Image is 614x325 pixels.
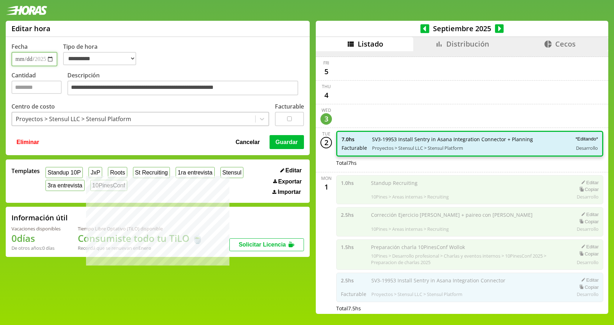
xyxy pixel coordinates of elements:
div: 1 [320,181,332,193]
label: Centro de costo [11,102,55,110]
div: Tue [322,131,330,137]
span: Importar [278,189,301,195]
div: De otros años: 0 días [11,245,61,251]
img: logotipo [6,6,47,15]
button: Roots [108,167,127,178]
div: 4 [320,90,332,101]
button: 10PinesConf [90,180,127,191]
span: Cecos [555,39,576,49]
div: Wed [322,107,331,113]
textarea: Descripción [67,81,298,96]
button: Cancelar [233,135,262,149]
div: Fri [323,60,329,66]
div: Vacaciones disponibles [11,225,61,232]
label: Facturable [275,102,304,110]
button: St Recruiting [133,167,170,178]
button: Solicitar Licencia [229,238,304,251]
h1: 0 días [11,232,61,245]
button: 3ra entrevista [46,180,85,191]
div: Tiempo Libre Optativo (TiLO) disponible [78,225,203,232]
h2: Información útil [11,213,68,223]
div: Mon [321,175,332,181]
button: JxP [89,167,102,178]
button: Exportar [271,178,304,185]
span: Distribución [446,39,489,49]
span: Solicitar Licencia [239,242,286,248]
label: Cantidad [11,71,67,97]
select: Tipo de hora [63,52,136,65]
span: Septiembre 2025 [429,24,495,33]
b: Enero [138,245,151,251]
label: Descripción [67,71,304,97]
div: Total 7 hs [336,159,603,166]
span: Editar [285,167,301,174]
button: Standup 10P [46,167,83,178]
button: Editar [278,167,304,174]
button: Stensul [220,167,244,178]
div: 5 [320,66,332,77]
h1: Editar hora [11,24,51,33]
button: Guardar [270,135,304,149]
div: Recordá que se renuevan en [78,245,203,251]
div: scrollable content [316,51,608,313]
div: Proyectos > Stensul LLC > Stensul Platform [16,115,131,123]
div: Thu [322,83,331,90]
div: 2 [320,137,332,148]
h1: Consumiste todo tu TiLO 🍵 [78,232,203,245]
label: Fecha [11,43,28,51]
button: 1ra entrevista [176,167,215,178]
div: Total 7.5 hs [336,305,603,312]
button: Eliminar [14,135,41,149]
label: Tipo de hora [63,43,142,66]
span: Exportar [278,178,302,185]
div: 3 [320,113,332,125]
span: Templates [11,167,40,175]
span: Listado [358,39,383,49]
input: Cantidad [11,81,62,94]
